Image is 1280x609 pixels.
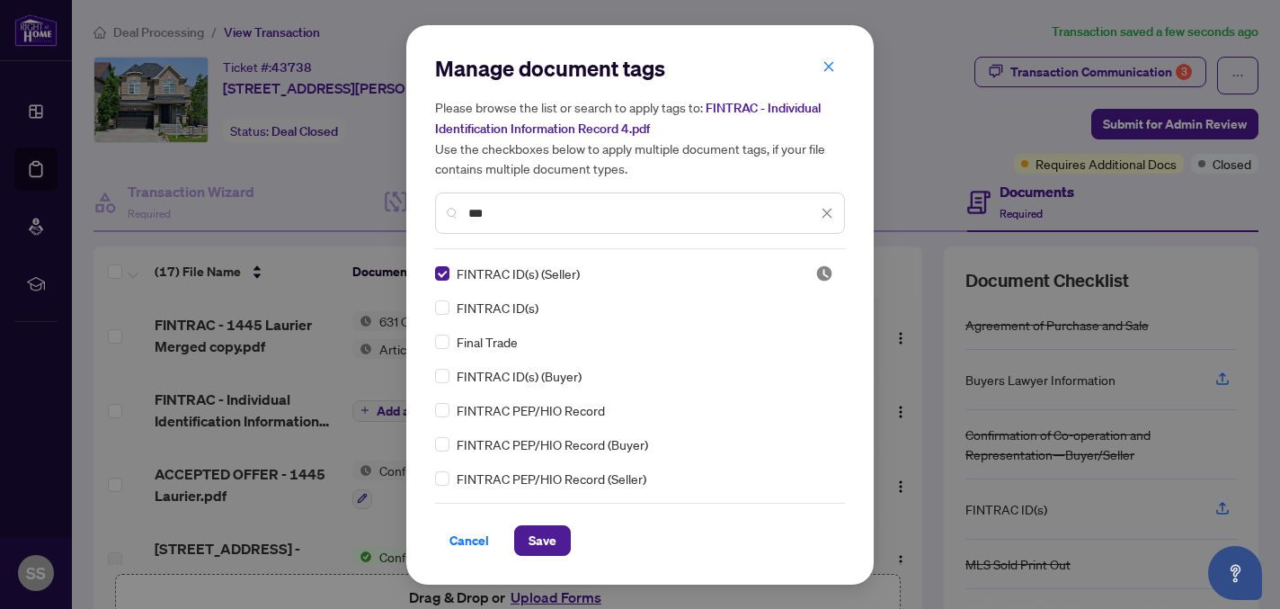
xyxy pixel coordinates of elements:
[435,525,503,556] button: Cancel
[435,100,821,137] span: FINTRAC - Individual Identification Information Record 4.pdf
[457,400,605,420] span: FINTRAC PEP/HIO Record
[457,264,580,283] span: FINTRAC ID(s) (Seller)
[435,54,845,83] h2: Manage document tags
[457,332,518,352] span: Final Trade
[457,434,648,454] span: FINTRAC PEP/HIO Record (Buyer)
[449,526,489,555] span: Cancel
[815,264,833,282] img: status
[821,207,833,219] span: close
[815,264,833,282] span: Pending Review
[457,366,582,386] span: FINTRAC ID(s) (Buyer)
[435,97,845,178] h5: Please browse the list or search to apply tags to: Use the checkboxes below to apply multiple doc...
[822,60,835,73] span: close
[457,298,538,318] span: FINTRAC ID(s)
[529,526,556,555] span: Save
[457,469,646,488] span: FINTRAC PEP/HIO Record (Seller)
[1208,546,1262,600] button: Open asap
[514,525,571,556] button: Save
